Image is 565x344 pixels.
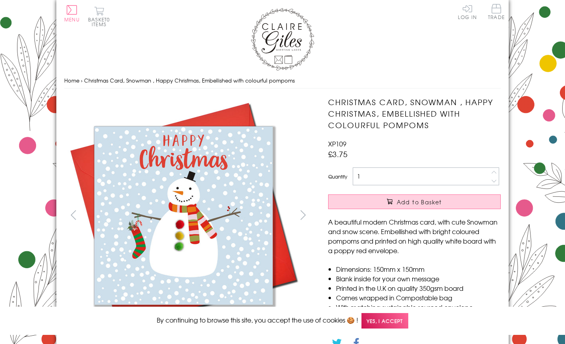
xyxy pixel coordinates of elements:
[64,73,501,89] nav: breadcrumbs
[64,206,82,224] button: prev
[64,5,80,22] button: Menu
[251,8,314,71] img: Claire Giles Greetings Cards
[64,96,302,334] img: Christmas Card, Snowman , Happy Christmas, Embellished with colourful pompoms
[361,313,408,329] span: Yes, I accept
[488,4,505,19] span: Trade
[336,293,501,302] li: Comes wrapped in Compostable bag
[397,198,442,206] span: Add to Basket
[328,148,348,160] span: £3.75
[328,139,346,148] span: XP109
[328,217,501,255] p: A beautiful modern Christmas card, with cute Snowman and snow scene. Embellished with bright colo...
[336,283,501,293] li: Printed in the U.K on quality 350gsm board
[84,77,295,84] span: Christmas Card, Snowman , Happy Christmas, Embellished with colourful pompoms
[64,16,80,23] span: Menu
[312,96,550,334] img: Christmas Card, Snowman , Happy Christmas, Embellished with colourful pompoms
[336,302,501,312] li: With matching sustainable sourced envelope
[488,4,505,21] a: Trade
[81,77,83,84] span: ›
[336,264,501,274] li: Dimensions: 150mm x 150mm
[328,173,347,180] label: Quantity
[92,16,110,28] span: 0 items
[294,206,312,224] button: next
[64,77,79,84] a: Home
[336,274,501,283] li: Blank inside for your own message
[88,6,110,27] button: Basket0 items
[458,4,477,19] a: Log In
[328,194,501,209] button: Add to Basket
[328,96,501,131] h1: Christmas Card, Snowman , Happy Christmas, Embellished with colourful pompoms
